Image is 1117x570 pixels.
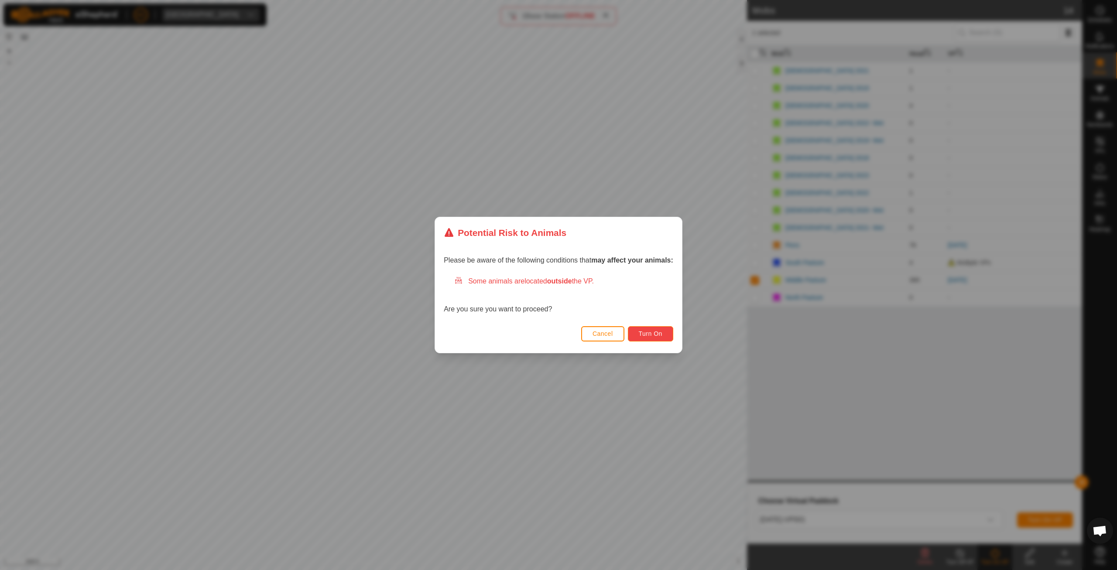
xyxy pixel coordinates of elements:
[581,326,624,341] button: Cancel
[524,277,594,285] span: located the VP.
[628,326,673,341] button: Turn On
[454,276,673,287] div: Some animals are
[591,256,673,264] strong: may affect your animals:
[444,256,673,264] span: Please be aware of the following conditions that
[547,277,572,285] strong: outside
[1087,518,1113,544] div: Open chat
[444,226,566,239] div: Potential Risk to Animals
[639,330,662,337] span: Turn On
[593,330,613,337] span: Cancel
[444,276,673,314] div: Are you sure you want to proceed?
